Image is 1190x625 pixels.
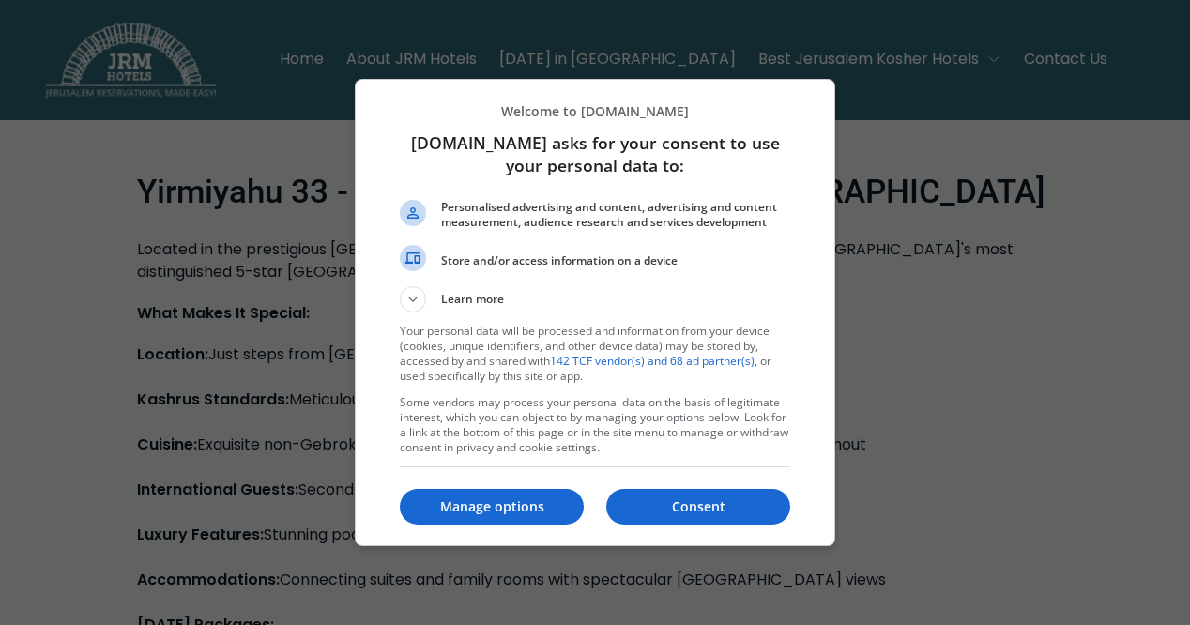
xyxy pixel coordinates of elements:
[550,353,755,369] a: 142 TCF vendor(s) and 68 ad partner(s)
[606,497,790,516] p: Consent
[441,291,504,312] span: Learn more
[400,489,584,525] button: Manage options
[400,286,790,312] button: Learn more
[400,102,790,120] p: Welcome to [DOMAIN_NAME]
[400,395,790,455] p: Some vendors may process your personal data on the basis of legitimate interest, which you can ob...
[606,489,790,525] button: Consent
[400,324,790,384] p: Your personal data will be processed and information from your device (cookies, unique identifier...
[355,79,835,546] div: jrmhotels.com asks for your consent to use your personal data to:
[441,253,790,268] span: Store and/or access information on a device
[441,200,790,230] span: Personalised advertising and content, advertising and content measurement, audience research and ...
[400,497,584,516] p: Manage options
[400,131,790,176] h1: [DOMAIN_NAME] asks for your consent to use your personal data to:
